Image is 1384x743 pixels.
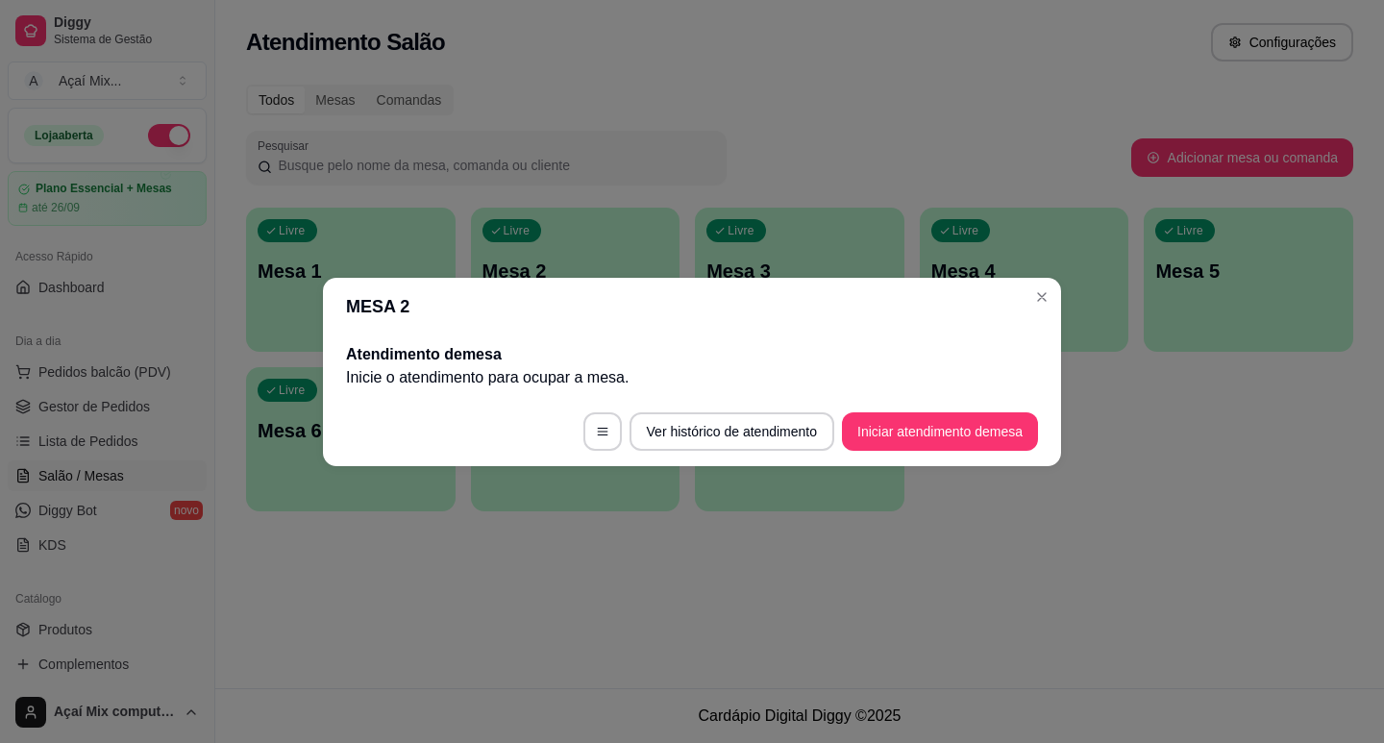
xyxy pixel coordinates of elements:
[346,343,1038,366] h2: Atendimento de mesa
[842,412,1038,451] button: Iniciar atendimento demesa
[323,278,1061,335] header: MESA 2
[346,366,1038,389] p: Inicie o atendimento para ocupar a mesa .
[1026,282,1057,312] button: Close
[630,412,834,451] button: Ver histórico de atendimento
